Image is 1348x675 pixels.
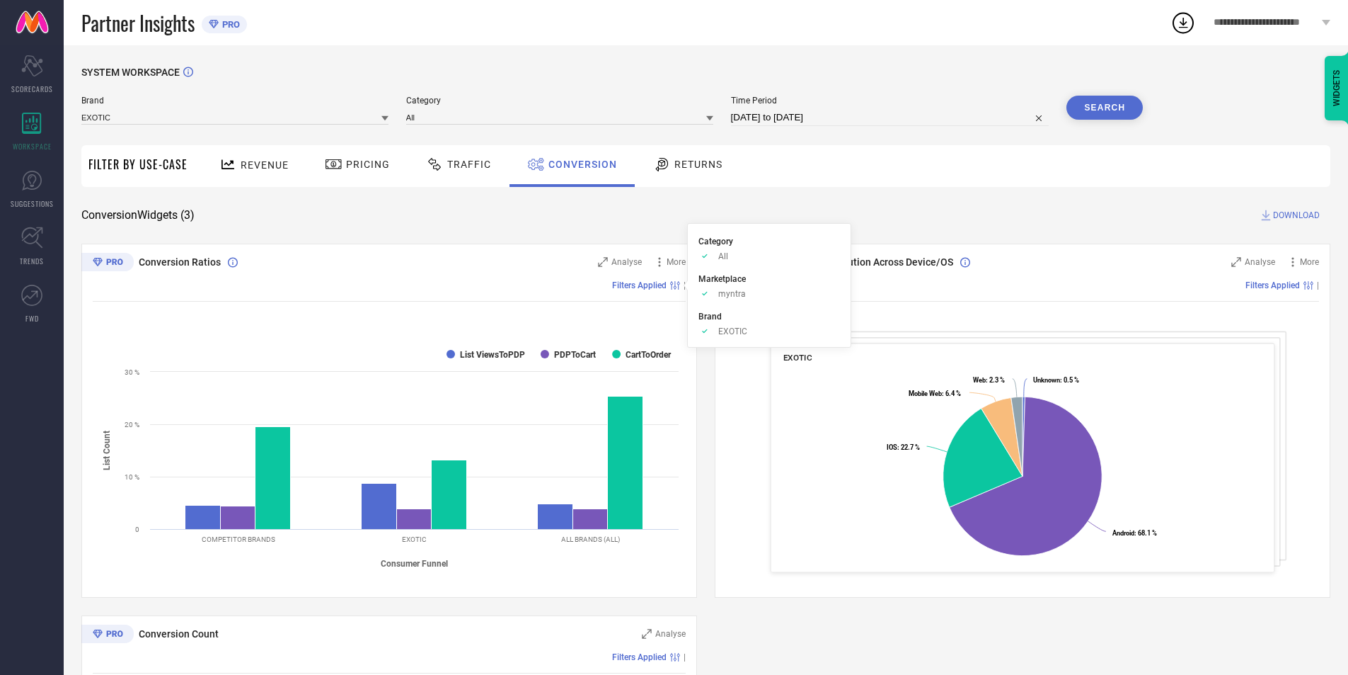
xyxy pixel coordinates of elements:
[11,198,54,209] span: SUGGESTIONS
[698,274,746,284] span: Marketplace
[125,473,139,481] text: 10 %
[1170,10,1196,35] div: Open download list
[561,535,620,543] text: ALL BRANDS (ALL)
[909,390,961,397] text: : 6.4 %
[698,312,722,322] span: Brand
[139,628,219,640] span: Conversion Count
[1112,529,1134,537] tspan: Android
[887,443,897,451] tspan: IOS
[1300,257,1319,267] span: More
[731,109,1049,126] input: Select time period
[772,256,953,268] span: Customer Distribution Across Device/OS
[11,84,53,94] span: SCORECARDS
[1245,280,1300,290] span: Filters Applied
[626,350,672,360] text: CartToOrder
[25,313,39,324] span: FWD
[402,535,427,543] text: EXOTIC
[731,96,1049,106] span: Time Period
[642,629,652,639] svg: Zoom
[718,327,747,336] span: EXOTIC
[783,353,812,363] span: EXOTIC
[718,251,728,261] span: All
[909,390,942,397] tspan: Mobile Web
[81,625,134,646] div: Premium
[667,257,686,267] span: More
[973,376,1005,384] text: : 2.3 %
[135,526,139,533] text: 0
[612,280,667,290] span: Filters Applied
[674,159,722,170] span: Returns
[1273,208,1320,222] span: DOWNLOAD
[1317,280,1319,290] span: |
[241,159,289,171] span: Revenue
[554,350,596,360] text: PDPToCart
[655,629,686,639] span: Analyse
[1066,96,1143,120] button: Search
[1112,529,1157,537] text: : 68.1 %
[698,237,733,246] span: Category
[406,96,713,106] span: Category
[447,159,491,170] span: Traffic
[1245,257,1275,267] span: Analyse
[125,421,139,429] text: 20 %
[887,443,920,451] text: : 22.7 %
[381,559,448,569] tspan: Consumer Funnel
[1033,376,1060,384] tspan: Unknown
[718,289,746,299] span: myntra
[611,257,642,267] span: Analyse
[219,19,240,30] span: PRO
[81,67,180,78] span: SYSTEM WORKSPACE
[81,253,134,274] div: Premium
[1231,257,1241,267] svg: Zoom
[460,350,525,360] text: List ViewsToPDP
[88,156,188,173] span: Filter By Use-Case
[125,368,139,376] text: 30 %
[1033,376,1079,384] text: : 0.5 %
[20,256,44,266] span: TRENDS
[612,652,667,662] span: Filters Applied
[81,96,388,106] span: Brand
[202,535,275,543] text: COMPETITOR BRANDS
[598,257,608,267] svg: Zoom
[102,431,112,470] tspan: List Count
[684,652,686,662] span: |
[139,256,221,268] span: Conversion Ratios
[973,376,986,384] tspan: Web
[346,159,390,170] span: Pricing
[13,141,52,152] span: WORKSPACE
[81,208,195,222] span: Conversion Widgets ( 3 )
[81,8,195,38] span: Partner Insights
[548,159,617,170] span: Conversion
